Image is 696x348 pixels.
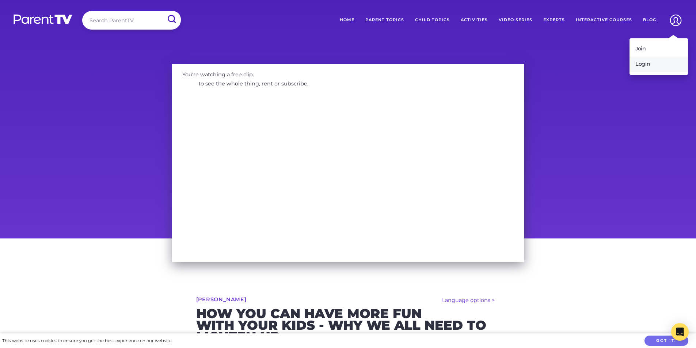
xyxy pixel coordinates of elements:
[196,308,500,343] h2: How you can have more fun with your kids - why we all need to lighten up
[193,79,314,89] p: To see the whole thing, rent or subscribe.
[644,336,688,346] button: Got it!
[455,11,493,29] a: Activities
[360,11,410,29] a: Parent Topics
[196,297,247,302] a: [PERSON_NAME]
[13,14,73,24] img: parenttv-logo-white.4c85aaf.svg
[570,11,638,29] a: Interactive Courses
[162,11,181,27] input: Submit
[493,11,538,29] a: Video Series
[671,323,689,341] div: Open Intercom Messenger
[666,11,685,30] img: Account
[177,69,259,80] p: You're watching a free clip.
[630,57,688,72] a: Login
[638,11,662,29] a: Blog
[410,11,455,29] a: Child Topics
[2,337,172,345] div: This website uses cookies to ensure you get the best experience on our website.
[630,41,688,57] a: Join
[82,11,181,30] input: Search ParentTV
[538,11,570,29] a: Experts
[334,11,360,29] a: Home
